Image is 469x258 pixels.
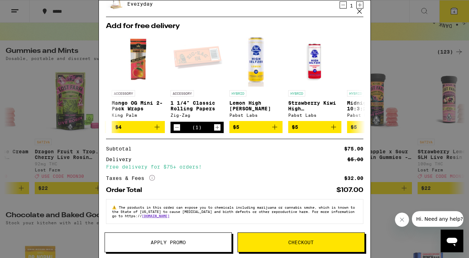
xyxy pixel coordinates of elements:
button: Add to bag [347,121,400,133]
div: $107.00 [336,187,363,193]
p: Everyday [127,1,213,7]
div: (1) [192,125,202,130]
span: Apply Promo [151,240,186,245]
div: Pabst Labs [229,113,283,117]
p: HYBRID [288,90,305,97]
p: ACCESSORY [112,90,135,97]
div: Order Total [106,187,147,193]
div: $32.00 [344,176,363,181]
span: The products in this order can expose you to chemicals including marijuana or cannabis smoke, whi... [112,205,355,218]
span: $4 [115,124,122,130]
span: $5 [292,124,298,130]
p: 1 1/4" Classic Rolling Papers [171,100,224,111]
div: Pabst Labs [288,113,341,117]
div: $5.00 [347,157,363,162]
p: HYBRID [229,90,246,97]
p: Mango OG Mini 2-Pack Wraps [112,100,165,111]
button: Checkout [238,232,365,252]
div: King Palm [112,113,165,117]
a: Open page for 1 1/4" Classic Rolling Papers from Zig-Zag [171,33,224,122]
span: Checkout [288,240,314,245]
p: Midnight Berries 10:3:2 High [PERSON_NAME] [347,100,400,111]
div: Free delivery for $75+ orders! [106,164,363,169]
iframe: Message from company [412,211,463,227]
p: HYBRID [347,90,364,97]
iframe: Close message [395,213,409,227]
div: 1 [347,3,356,9]
img: King Palm - Mango OG Mini 2-Pack Wraps [112,33,165,87]
div: Subtotal [106,146,136,151]
span: ⚠️ [112,205,119,209]
button: Decrement [340,1,347,9]
div: Zig-Zag [171,113,224,117]
div: Pabst Labs [347,113,400,117]
p: ACCESSORY [171,90,194,97]
button: Increment [214,124,221,131]
div: Taxes & Fees [106,175,155,181]
span: $5 [351,124,357,130]
button: Apply Promo [105,232,232,252]
a: [DOMAIN_NAME] [142,214,169,218]
h2: Add for free delivery [106,23,363,30]
a: Open page for Strawberry Kiwi High Seltzer from Pabst Labs [288,33,341,121]
img: Pabst Labs - Midnight Berries 10:3:2 High Seltzer [347,33,400,87]
div: Delivery [106,157,136,162]
button: Add to bag [229,121,283,133]
button: Add to bag [112,121,165,133]
button: Add to bag [288,121,341,133]
img: Pabst Labs - Lemon High Seltzer [229,33,283,87]
a: Open page for Mango OG Mini 2-Pack Wraps from King Palm [112,33,165,121]
a: Open page for Midnight Berries 10:3:2 High Seltzer from Pabst Labs [347,33,400,121]
img: Pabst Labs - Strawberry Kiwi High Seltzer [288,33,341,87]
span: $5 [233,124,239,130]
a: Open page for Lemon High Seltzer from Pabst Labs [229,33,283,121]
iframe: Button to launch messaging window [441,230,463,252]
div: $75.00 [344,146,363,151]
p: Lemon High [PERSON_NAME] [229,100,283,111]
button: Decrement [173,124,180,131]
p: Strawberry Kiwi High [PERSON_NAME] [288,100,341,111]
